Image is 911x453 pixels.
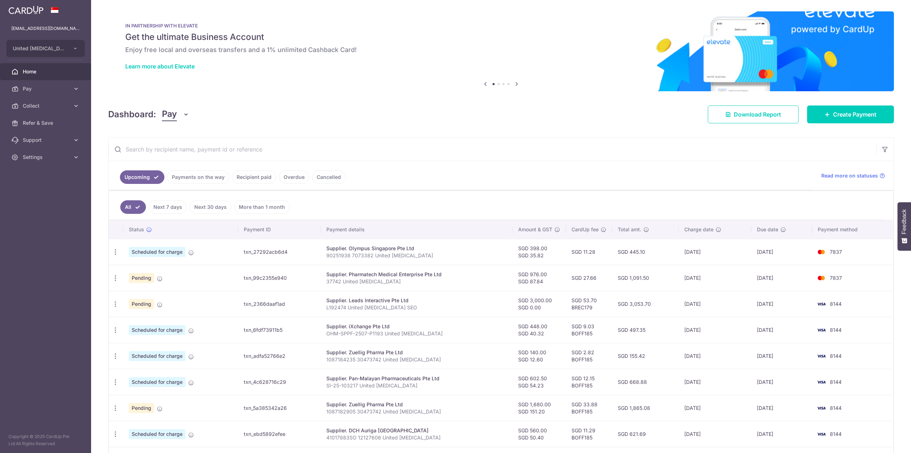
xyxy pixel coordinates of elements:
[129,226,144,233] span: Status
[129,377,185,387] span: Scheduled for charge
[326,382,507,389] p: SI-25-103217 United [MEDICAL_DATA]
[11,25,80,32] p: [EMAIL_ADDRESS][DOMAIN_NAME]
[512,291,566,317] td: SGD 3,000.00 SGD 0.00
[566,395,612,421] td: SGD 33.88 BOFF185
[566,343,612,369] td: SGD 2.82 BOFF185
[757,226,778,233] span: Due date
[326,245,507,252] div: Supplier. Olympus Singapore Pte Ltd
[129,429,185,439] span: Scheduled for charge
[901,209,907,234] span: Feedback
[612,265,679,291] td: SGD 1,091.50
[129,247,185,257] span: Scheduled for charge
[129,325,185,335] span: Scheduled for charge
[23,85,70,92] span: Pay
[814,404,828,412] img: Bank Card
[23,137,70,144] span: Support
[814,248,828,256] img: Bank Card
[751,265,812,291] td: [DATE]
[125,31,877,43] h5: Get the ultimate Business Account
[679,239,751,265] td: [DATE]
[751,317,812,343] td: [DATE]
[830,379,842,385] span: 8144
[830,431,842,437] span: 8144
[120,170,164,184] a: Upcoming
[830,405,842,411] span: 8144
[566,369,612,395] td: SGD 12.15 BOFF185
[566,317,612,343] td: SGD 9.03 BOFF185
[708,105,799,123] a: Download Report
[234,200,290,214] a: More than 1 month
[814,326,828,334] img: Bank Card
[814,430,828,438] img: Bank Card
[129,351,185,361] span: Scheduled for charge
[512,343,566,369] td: SGD 140.00 SGD 12.60
[238,291,321,317] td: txn_2366daaf1ad
[566,239,612,265] td: SGD 11.28
[751,239,812,265] td: [DATE]
[612,421,679,447] td: SGD 621.69
[821,172,885,179] a: Read more on statuses
[751,369,812,395] td: [DATE]
[734,110,781,119] span: Download Report
[162,108,189,121] button: Pay
[512,317,566,343] td: SGD 448.00 SGD 40.32
[238,317,321,343] td: txn_6fdf73911b5
[279,170,309,184] a: Overdue
[326,434,507,441] p: 41017883SO 12127606 United [MEDICAL_DATA]
[149,200,187,214] a: Next 7 days
[679,343,751,369] td: [DATE]
[612,395,679,421] td: SGD 1,865.08
[751,291,812,317] td: [DATE]
[120,200,146,214] a: All
[814,274,828,282] img: Bank Card
[238,369,321,395] td: txn_4c628716c29
[326,330,507,337] p: OHM-SPPF-2507-P1193 United [MEDICAL_DATA]
[326,278,507,285] p: 37742 United [MEDICAL_DATA]
[108,11,894,91] img: Renovation banner
[830,301,842,307] span: 8144
[129,299,154,309] span: Pending
[897,202,911,251] button: Feedback - Show survey
[821,172,878,179] span: Read more on statuses
[751,395,812,421] td: [DATE]
[751,421,812,447] td: [DATE]
[238,343,321,369] td: txn_adfa52766e2
[512,265,566,291] td: SGD 976.00 SGD 87.84
[190,200,231,214] a: Next 30 days
[326,323,507,330] div: Supplier. iXchange Pte Ltd
[679,395,751,421] td: [DATE]
[830,275,842,281] span: 7837
[312,170,346,184] a: Cancelled
[167,170,229,184] a: Payments on the way
[679,317,751,343] td: [DATE]
[238,239,321,265] td: txn_27292acb6d4
[812,220,893,239] th: Payment method
[833,110,876,119] span: Create Payment
[814,378,828,386] img: Bank Card
[512,395,566,421] td: SGD 1,680.00 SGD 151.20
[830,353,842,359] span: 8144
[108,108,156,121] h4: Dashboard:
[612,317,679,343] td: SGD 497.35
[238,395,321,421] td: txn_5a385342a26
[612,239,679,265] td: SGD 445.10
[512,239,566,265] td: SGD 398.00 SGD 35.82
[23,154,70,161] span: Settings
[125,23,877,29] p: IN PARTNERSHIP WITH ELEVATE
[23,68,70,75] span: Home
[9,6,43,14] img: CardUp
[684,226,713,233] span: Charge date
[807,105,894,123] a: Create Payment
[572,226,599,233] span: CardUp fee
[814,300,828,308] img: Bank Card
[23,119,70,127] span: Refer & Save
[326,304,507,311] p: L192474 United [MEDICAL_DATA] SEO
[125,46,877,54] h6: Enjoy free local and overseas transfers and a 1% unlimited Cashback Card!
[238,220,321,239] th: Payment ID
[518,226,552,233] span: Amount & GST
[612,369,679,395] td: SGD 668.88
[679,265,751,291] td: [DATE]
[612,291,679,317] td: SGD 3,053.70
[23,102,70,109] span: Collect
[512,369,566,395] td: SGD 602.50 SGD 54.23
